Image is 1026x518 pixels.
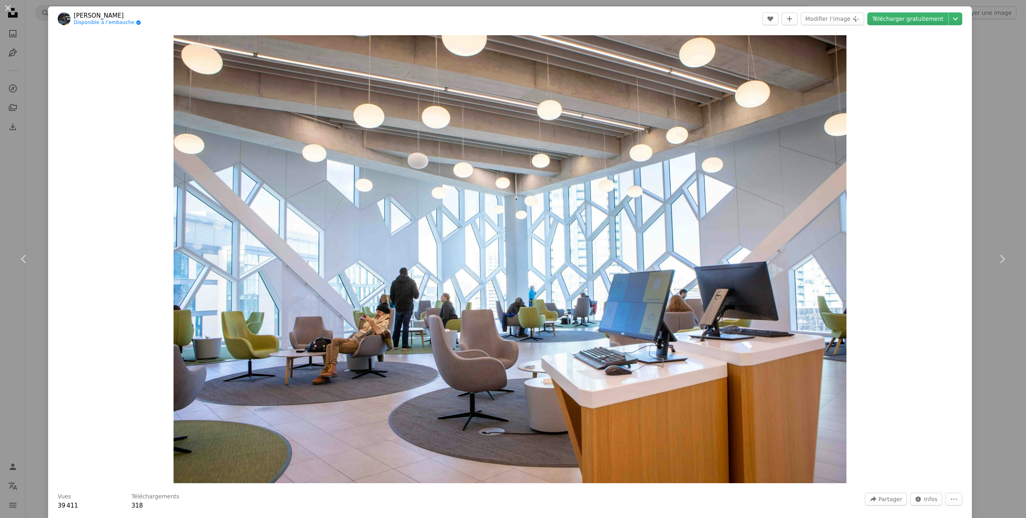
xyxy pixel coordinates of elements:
[131,502,143,509] span: 318
[945,493,962,506] button: Plus d’actions
[58,493,71,501] h3: Vues
[910,493,942,506] button: Statistiques de cette image
[867,12,948,25] a: Télécharger gratuitement
[801,12,864,25] button: Modifier l’image
[924,493,937,505] span: Infos
[949,12,962,25] button: Choisissez la taille de téléchargement
[978,221,1026,297] a: Suivant
[174,35,846,483] img: une grande salle avec beaucoup de chaises et de tables
[865,493,907,506] button: Partager cette image
[879,493,902,505] span: Partager
[174,35,846,483] button: Zoom sur cette image
[131,493,179,501] h3: Téléchargements
[74,12,141,20] a: [PERSON_NAME]
[74,20,141,26] a: Disponible à l’embauche
[58,12,71,25] img: Accéder au profil de Birk Enwald
[58,502,78,509] span: 39 411
[762,12,778,25] button: J’aime
[782,12,798,25] button: Ajouter à la collection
